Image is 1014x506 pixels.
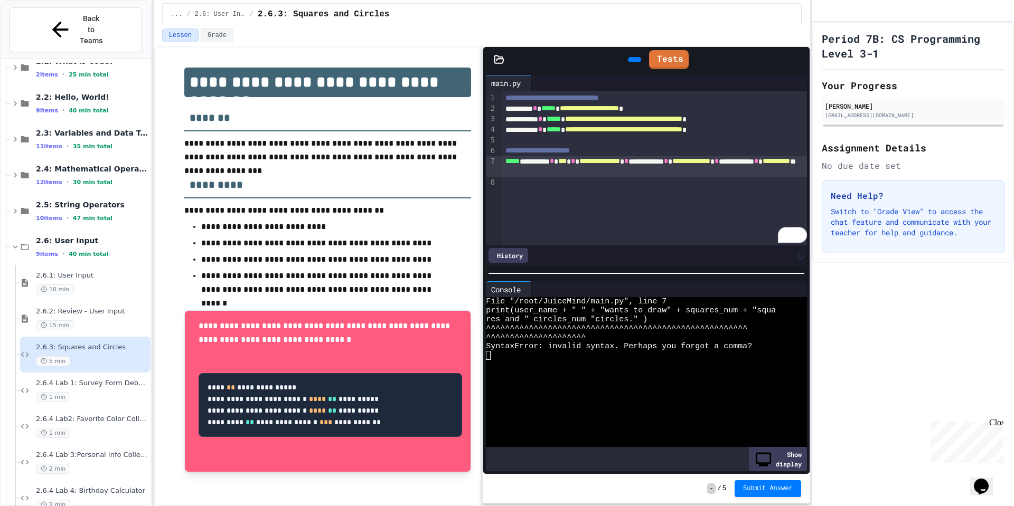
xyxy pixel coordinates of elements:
[486,284,526,295] div: Console
[718,484,721,493] span: /
[486,315,647,324] span: res and " circles_num "circles." )
[722,484,726,493] span: 5
[486,103,496,114] div: 2
[486,297,666,306] span: File "/root/JuiceMind/main.py", line 7
[486,93,496,103] div: 1
[69,251,108,257] span: 40 min total
[486,75,532,91] div: main.py
[825,101,1001,111] div: [PERSON_NAME]
[36,200,148,209] span: 2.5: String Operators
[36,71,58,78] span: 2 items
[649,50,689,69] a: Tests
[69,107,108,114] span: 40 min total
[36,284,74,294] span: 10 min
[489,248,528,263] div: History
[36,379,148,388] span: 2.6.4 Lab 1: Survey Form Debugger
[62,250,64,258] span: •
[822,78,1004,93] h2: Your Progress
[486,146,496,156] div: 6
[486,333,586,342] span: ^^^^^^^^^^^^^^^^^^^^^
[67,214,69,222] span: •
[822,140,1004,155] h2: Assignment Details
[36,92,148,102] span: 2.2: Hello, World!
[36,320,74,330] span: 15 min
[10,7,142,52] button: Back to Teams
[486,342,752,351] span: SyntaxError: invalid syntax. Perhaps you forgot a comma?
[258,8,390,21] span: 2.6.3: Squares and Circles
[822,31,1004,61] h1: Period 7B: CS Programming Level 3-1
[926,418,1003,463] iframe: chat widget
[36,128,148,138] span: 2.3: Variables and Data Types
[825,111,1001,119] div: [EMAIL_ADDRESS][DOMAIN_NAME]
[486,177,496,188] div: 8
[73,179,112,186] span: 30 min total
[36,179,62,186] span: 12 items
[502,91,807,245] div: To enrich screen reader interactions, please activate Accessibility in Grammarly extension settings
[749,447,807,471] div: Show display
[171,10,183,18] span: ...
[62,70,64,79] span: •
[201,28,233,42] button: Grade
[36,343,148,352] span: 2.6.3: Squares and Circles
[73,215,112,222] span: 47 min total
[73,143,112,150] span: 35 min total
[4,4,73,67] div: Chat with us now!Close
[36,215,62,222] span: 10 items
[486,114,496,125] div: 3
[62,106,64,114] span: •
[69,71,108,78] span: 25 min total
[36,143,62,150] span: 11 items
[79,13,104,46] span: Back to Teams
[36,415,148,424] span: 2.6.4 Lab2: Favorite Color Collector
[707,483,715,494] span: -
[735,480,801,497] button: Submit Answer
[36,428,70,438] span: 1 min
[36,271,148,280] span: 2.6.1: User Input
[486,78,526,89] div: main.py
[250,10,253,18] span: /
[831,206,996,238] p: Switch to "Grade View" to access the chat feature and communicate with your teacher for help and ...
[195,10,246,18] span: 2.6: User Input
[67,142,69,150] span: •
[36,164,148,174] span: 2.4: Mathematical Operators
[36,107,58,114] span: 9 items
[970,464,1003,495] iframe: chat widget
[36,251,58,257] span: 9 items
[36,307,148,316] span: 2.6.2: Review - User Input
[486,156,496,177] div: 7
[486,281,532,297] div: Console
[36,464,70,474] span: 2 min
[186,10,190,18] span: /
[36,392,70,402] span: 1 min
[162,28,199,42] button: Lesson
[743,484,793,493] span: Submit Answer
[67,178,69,186] span: •
[486,324,747,333] span: ^^^^^^^^^^^^^^^^^^^^^^^^^^^^^^^^^^^^^^^^^^^^^^^^^^^^^^^
[486,125,496,135] div: 4
[36,356,70,366] span: 5 min
[486,135,496,146] div: 5
[36,451,148,460] span: 2.6.4 Lab 3:Personal Info Collector
[36,236,148,245] span: 2.6: User Input
[486,306,776,315] span: print(user_name + " " + "wants to draw" + squares_num + "squa
[831,189,996,202] h3: Need Help?
[822,159,1004,172] div: No due date set
[36,486,148,495] span: 2.6.4 Lab 4: Birthday Calculator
